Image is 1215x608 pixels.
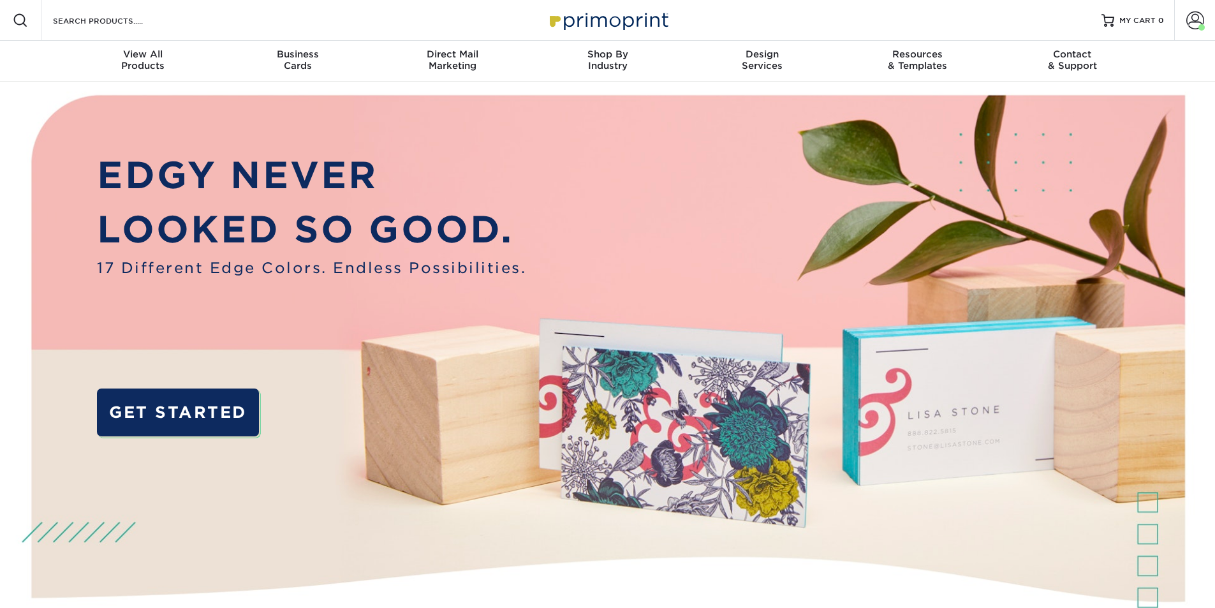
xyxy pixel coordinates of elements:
p: EDGY NEVER [97,148,526,203]
div: Marketing [375,48,530,71]
span: 17 Different Edge Colors. Endless Possibilities. [97,257,526,279]
div: & Templates [840,48,995,71]
div: Industry [530,48,685,71]
a: Direct MailMarketing [375,41,530,82]
div: Cards [220,48,375,71]
div: & Support [995,48,1150,71]
div: Products [66,48,221,71]
span: Shop By [530,48,685,60]
span: Contact [995,48,1150,60]
a: Resources& Templates [840,41,995,82]
span: Design [685,48,840,60]
a: Contact& Support [995,41,1150,82]
input: SEARCH PRODUCTS..... [52,13,176,28]
span: Resources [840,48,995,60]
a: Shop ByIndustry [530,41,685,82]
a: View AllProducts [66,41,221,82]
a: GET STARTED [97,389,258,436]
span: Business [220,48,375,60]
p: LOOKED SO GOOD. [97,202,526,257]
img: Primoprint [544,6,672,34]
span: MY CART [1119,15,1156,26]
span: Direct Mail [375,48,530,60]
a: BusinessCards [220,41,375,82]
span: 0 [1158,16,1164,25]
div: Services [685,48,840,71]
span: View All [66,48,221,60]
a: DesignServices [685,41,840,82]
